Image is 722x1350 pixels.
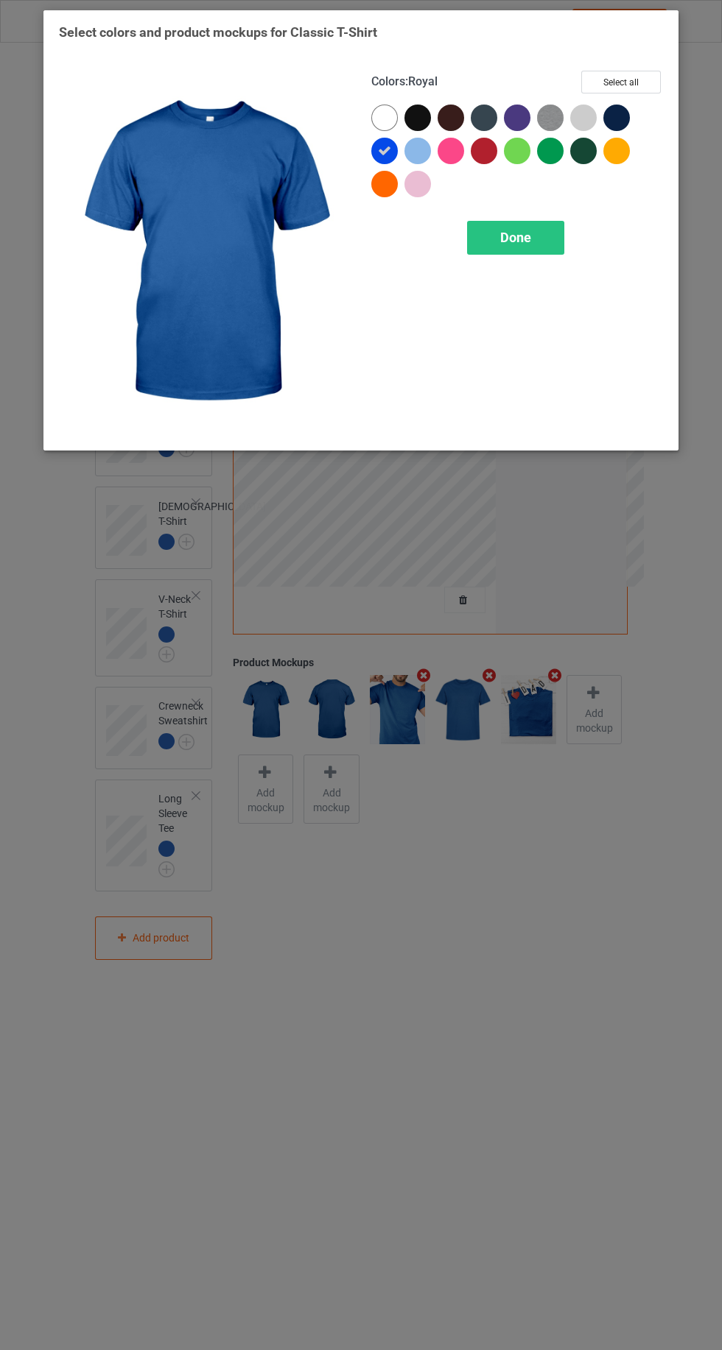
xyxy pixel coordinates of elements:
[581,71,661,93] button: Select all
[59,24,377,40] span: Select colors and product mockups for Classic T-Shirt
[500,230,531,245] span: Done
[371,74,405,88] span: Colors
[408,74,438,88] span: Royal
[371,74,438,90] h4: :
[537,105,564,131] img: heather_texture.png
[59,71,351,435] img: regular.jpg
